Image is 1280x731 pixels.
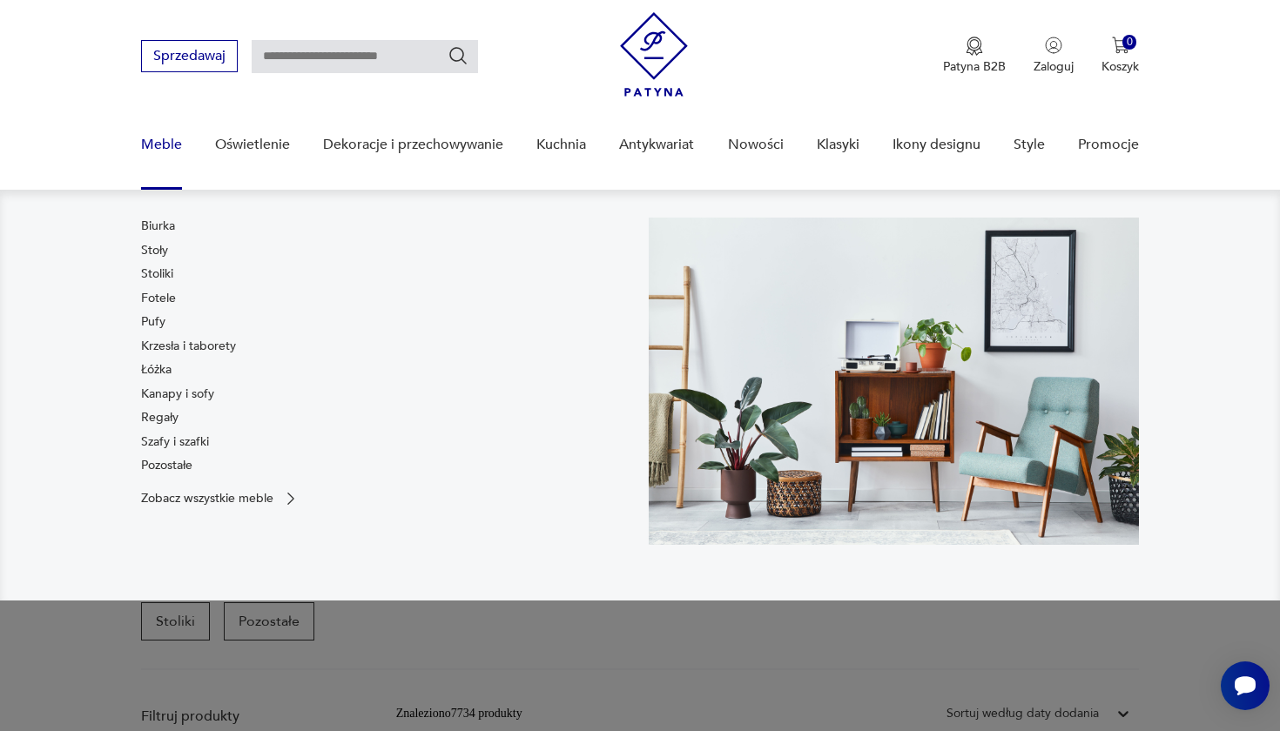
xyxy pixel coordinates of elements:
[141,457,192,474] a: Pozostałe
[141,386,214,403] a: Kanapy i sofy
[649,218,1139,545] img: 969d9116629659dbb0bd4e745da535dc.jpg
[943,37,1006,75] button: Patyna B2B
[943,58,1006,75] p: Patyna B2B
[141,433,209,451] a: Szafy i szafki
[1101,37,1139,75] button: 0Koszyk
[728,111,784,178] a: Nowości
[141,40,238,72] button: Sprzedawaj
[141,242,168,259] a: Stoły
[1014,111,1045,178] a: Style
[141,409,179,426] a: Regały
[1045,37,1062,54] img: Ikonka użytkownika
[141,361,172,379] a: Łóżka
[141,265,173,283] a: Stoliki
[141,290,176,307] a: Fotele
[448,45,468,66] button: Szukaj
[619,111,694,178] a: Antykwariat
[141,490,300,507] a: Zobacz wszystkie meble
[323,111,503,178] a: Dekoracje i przechowywanie
[141,338,236,355] a: Krzesła i taborety
[141,218,175,235] a: Biurka
[817,111,859,178] a: Klasyki
[536,111,586,178] a: Kuchnia
[1221,661,1270,710] iframe: Smartsupp widget button
[1112,37,1129,54] img: Ikona koszyka
[1034,58,1074,75] p: Zaloguj
[1078,111,1139,178] a: Promocje
[141,313,165,331] a: Pufy
[966,37,983,56] img: Ikona medalu
[141,51,238,64] a: Sprzedawaj
[620,12,688,97] img: Patyna - sklep z meblami i dekoracjami vintage
[215,111,290,178] a: Oświetlenie
[141,493,273,504] p: Zobacz wszystkie meble
[1101,58,1139,75] p: Koszyk
[1122,35,1137,50] div: 0
[943,37,1006,75] a: Ikona medaluPatyna B2B
[141,111,182,178] a: Meble
[1034,37,1074,75] button: Zaloguj
[893,111,980,178] a: Ikony designu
